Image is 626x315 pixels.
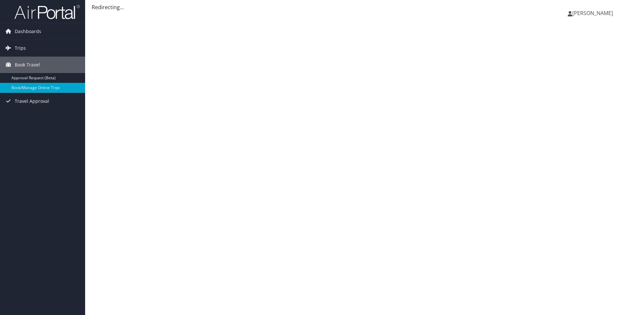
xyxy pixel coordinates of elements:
[15,40,26,56] span: Trips
[568,3,619,23] a: [PERSON_NAME]
[15,23,41,40] span: Dashboards
[15,57,40,73] span: Book Travel
[572,9,613,17] span: [PERSON_NAME]
[15,93,49,109] span: Travel Approval
[14,4,80,20] img: airportal-logo.png
[92,3,619,11] div: Redirecting...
